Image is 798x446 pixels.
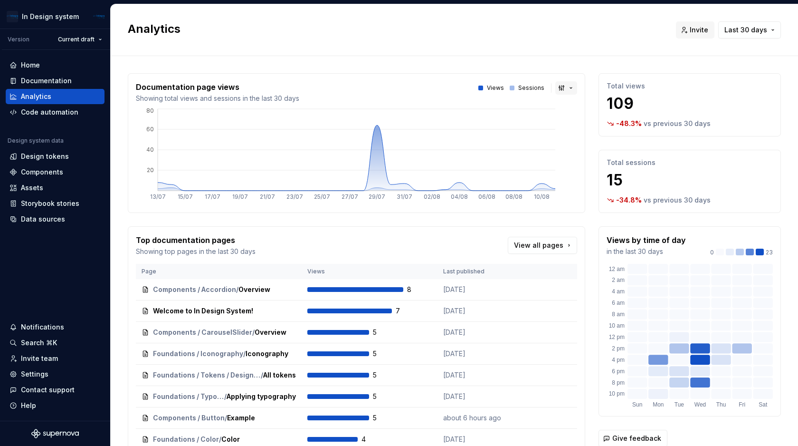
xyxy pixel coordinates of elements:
tspan: 04/08 [451,193,468,200]
text: 2 am [612,277,625,283]
text: 6 am [612,300,625,306]
tspan: 40 [146,146,154,153]
div: Invite team [21,354,58,363]
text: 12 am [609,266,625,272]
text: Sat [759,401,768,408]
span: 4 [361,435,386,444]
p: vs previous 30 days [644,195,711,205]
span: 5 [373,328,398,337]
p: [DATE] [443,285,514,294]
img: 69f8bcad-285c-4300-a638-f7ea42da48ef.png [7,11,18,22]
span: View all pages [514,241,563,250]
text: Fri [739,401,745,408]
p: [DATE] [443,349,514,359]
text: Sun [632,401,642,408]
p: [DATE] [443,392,514,401]
div: Search ⌘K [21,338,57,348]
div: Analytics [21,92,51,101]
p: [DATE] [443,370,514,380]
p: [DATE] [443,435,514,444]
text: 8 pm [612,379,625,386]
tspan: 31/07 [397,193,412,200]
a: Data sources [6,212,104,227]
span: Components / Accordion [153,285,236,294]
button: Last 30 days [718,21,781,39]
text: 4 pm [612,357,625,363]
span: Current draft [58,36,95,43]
div: Components [21,167,63,177]
p: Top documentation pages [136,234,256,246]
p: -48.3 % [616,119,642,128]
tspan: 06/08 [478,193,495,200]
span: Give feedback [612,434,661,443]
span: / [243,349,246,359]
span: 5 [373,370,398,380]
button: Notifications [6,320,104,335]
div: In Design system [22,12,79,21]
span: Components / Button [153,413,225,423]
button: In Design systemAFP Integra [2,6,108,27]
tspan: 19/07 [232,193,248,200]
text: Thu [716,401,726,408]
text: 12 pm [609,334,625,340]
div: Design system data [8,137,64,145]
div: Version [8,36,29,43]
tspan: 21/07 [260,193,275,200]
p: Views [487,84,504,92]
tspan: 20 [147,166,154,174]
span: Welcome to In Design System! [153,306,253,316]
div: 23 [710,249,773,256]
button: Contact support [6,382,104,398]
span: All tokens [263,370,296,380]
text: 10 am [609,322,625,329]
p: Documentation page views [136,81,299,93]
div: Storybook stories [21,199,79,208]
a: Code automation [6,105,104,120]
a: Settings [6,367,104,382]
th: Last published [437,264,520,279]
p: vs previous 30 days [644,119,711,128]
text: 10 pm [609,390,625,397]
tspan: 10/08 [534,193,550,200]
text: 8 am [612,311,625,318]
span: 5 [373,392,398,401]
tspan: 25/07 [314,193,330,200]
a: Components [6,165,104,180]
a: Storybook stories [6,196,104,211]
tspan: 13/07 [150,193,166,200]
p: 109 [607,94,773,113]
div: Home [21,60,40,70]
span: Color [221,435,240,444]
a: Assets [6,180,104,195]
span: / [261,370,263,380]
span: / [252,328,255,337]
span: / [224,392,227,401]
text: 6 pm [612,368,625,375]
span: Example [227,413,255,423]
text: 2 pm [612,345,625,352]
span: Foundations / Tokens / Design tokens [153,370,261,380]
button: Current draft [54,33,106,46]
span: 7 [396,306,420,316]
div: Code automation [21,107,78,117]
th: Views [302,264,437,279]
p: [DATE] [443,328,514,337]
span: Foundations / Iconography [153,349,243,359]
tspan: 60 [146,126,154,133]
div: Notifications [21,322,64,332]
div: Documentation [21,76,72,86]
tspan: 17/07 [205,193,220,200]
span: 8 [407,285,432,294]
p: Showing top pages in the last 30 days [136,247,256,256]
tspan: 08/08 [505,193,522,200]
p: 0 [710,249,714,256]
tspan: 80 [146,107,154,114]
div: Assets [21,183,43,193]
span: 5 [373,349,398,359]
span: Overview [255,328,286,337]
span: Last 30 days [724,25,767,35]
tspan: 27/07 [342,193,358,200]
span: / [225,413,227,423]
img: AFP Integra [93,11,104,22]
p: in the last 30 days [607,247,686,256]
